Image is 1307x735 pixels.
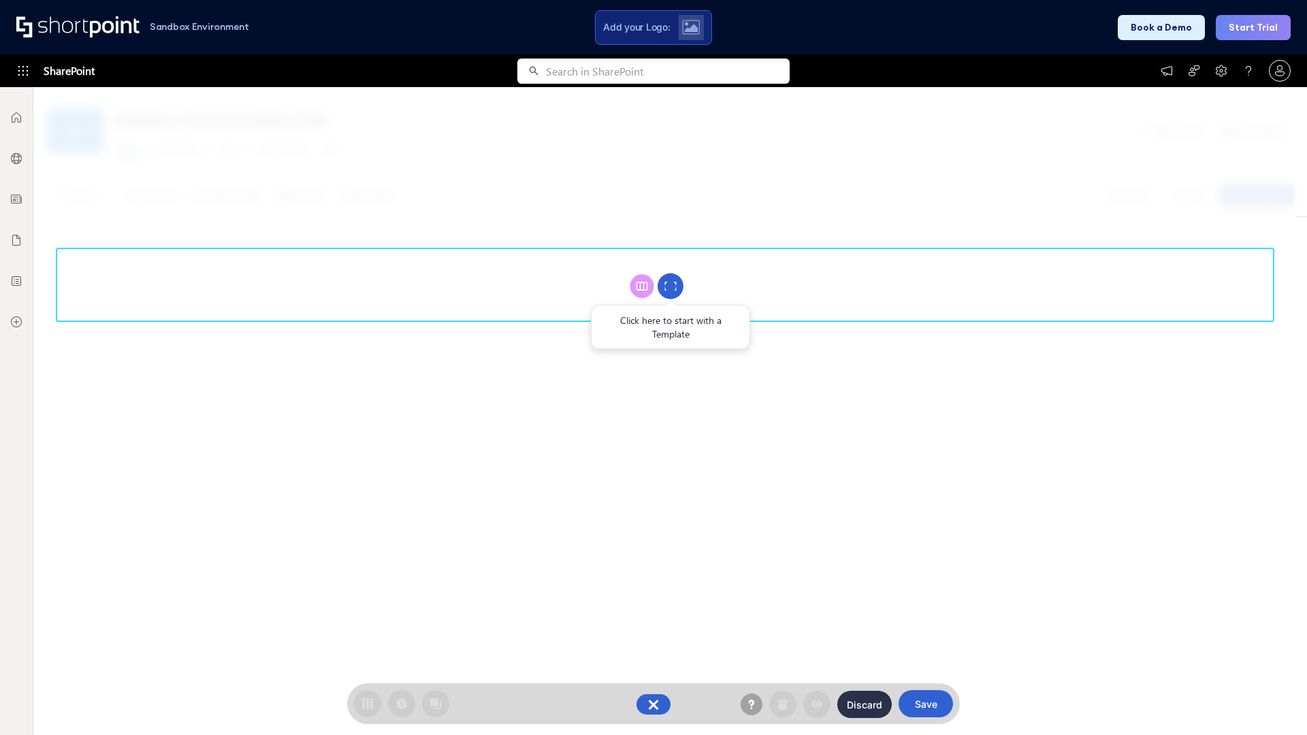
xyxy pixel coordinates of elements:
[837,691,892,718] button: Discard
[1239,670,1307,735] iframe: Chat Widget
[899,690,953,717] button: Save
[44,54,95,87] span: SharePoint
[682,20,700,35] img: Upload logo
[603,21,670,33] span: Add your Logo:
[1118,15,1205,40] button: Book a Demo
[150,23,249,31] h1: Sandbox Environment
[1216,15,1291,40] button: Start Trial
[546,59,790,84] input: Search in SharePoint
